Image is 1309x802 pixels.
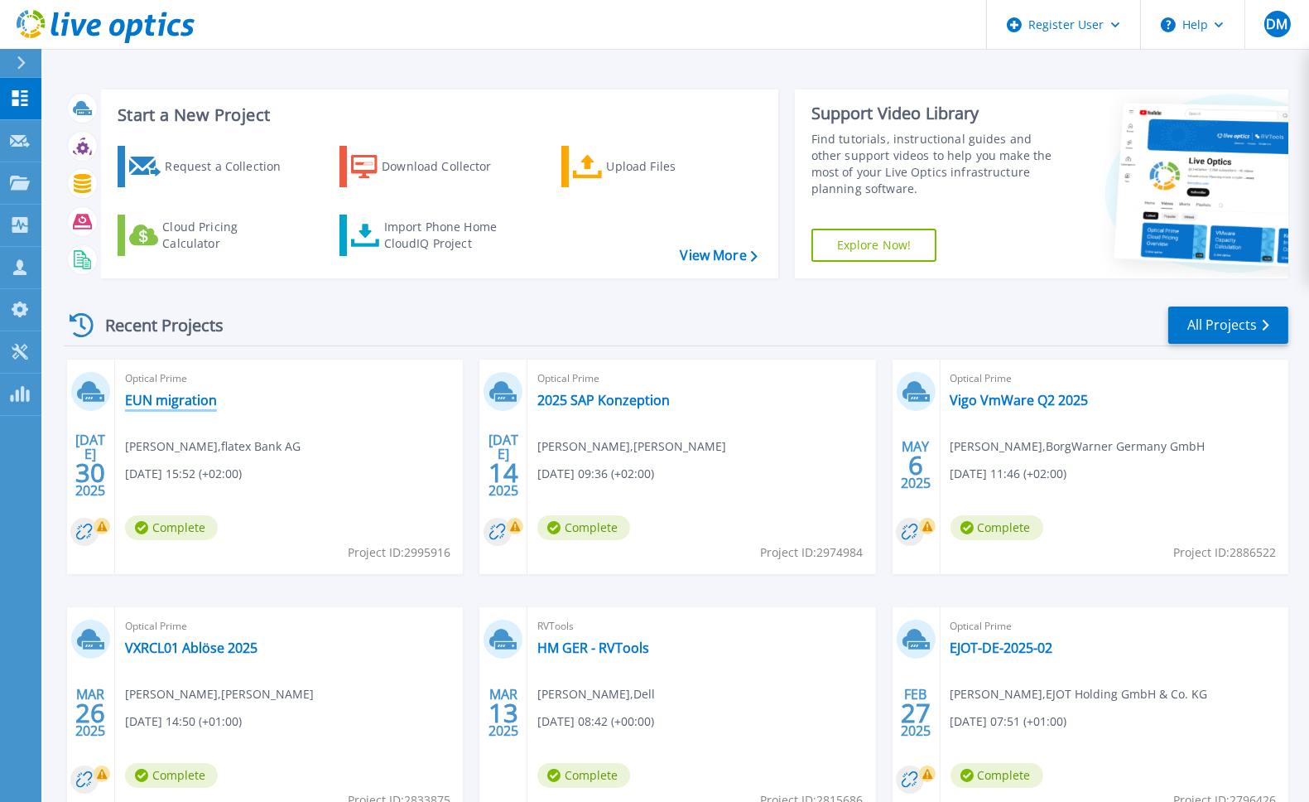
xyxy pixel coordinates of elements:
span: 26 [75,706,105,720]
span: Optical Prime [950,370,1278,388]
a: All Projects [1168,307,1288,344]
span: [PERSON_NAME] , [PERSON_NAME] [125,685,314,703]
a: Upload Files [561,146,746,187]
span: Project ID: 2974984 [761,544,864,562]
span: RVTools [537,617,865,635]
div: MAR 2025 [75,683,106,743]
a: Request a Collection [118,146,302,187]
a: Download Collector [339,146,524,187]
span: 14 [488,466,518,480]
a: Vigo VmWare Q2 2025 [950,392,1089,408]
span: 6 [908,458,923,472]
span: 13 [488,706,518,720]
span: DM [1266,17,1287,31]
a: EUN migration [125,392,217,408]
span: Project ID: 2886522 [1173,544,1276,562]
span: Optical Prime [125,370,453,388]
div: MAY 2025 [900,435,931,495]
div: [DATE] 2025 [75,435,106,495]
a: VXRCL01 Ablöse 2025 [125,640,257,656]
span: [PERSON_NAME] , [PERSON_NAME] [537,437,726,456]
div: Upload Files [606,150,739,183]
span: [DATE] 08:42 (+00:00) [537,713,654,731]
h3: Start a New Project [118,106,757,124]
div: [DATE] 2025 [488,435,519,495]
div: Support Video Library [811,103,1060,124]
span: Complete [537,515,630,540]
div: Cloud Pricing Calculator [162,219,295,252]
div: MAR 2025 [488,683,519,743]
a: Cloud Pricing Calculator [118,215,302,256]
div: Request a Collection [165,150,297,183]
a: EJOT-DE-2025-02 [950,640,1053,656]
a: Explore Now! [811,229,937,262]
span: [PERSON_NAME] , EJOT Holding GmbH & Co. KG [950,685,1208,703]
span: Complete [125,763,218,788]
span: Project ID: 2995916 [348,544,450,562]
div: Import Phone Home CloudIQ Project [384,219,513,252]
span: Complete [537,763,630,788]
span: 30 [75,466,105,480]
div: Download Collector [382,150,514,183]
span: [DATE] 15:52 (+02:00) [125,465,242,483]
div: Find tutorials, instructional guides and other support videos to help you make the most of your L... [811,131,1060,197]
span: Optical Prime [950,617,1278,635]
span: [DATE] 09:36 (+02:00) [537,465,654,483]
span: [PERSON_NAME] , BorgWarner Germany GmbH [950,437,1206,456]
span: [DATE] 07:51 (+01:00) [950,713,1067,731]
span: Complete [125,515,218,540]
span: Complete [950,515,1043,540]
span: Optical Prime [125,617,453,635]
span: [DATE] 11:46 (+02:00) [950,465,1067,483]
a: 2025 SAP Konzeption [537,392,670,408]
a: View More [680,248,757,263]
span: [PERSON_NAME] , Dell [537,685,655,703]
div: FEB 2025 [900,683,931,743]
span: [PERSON_NAME] , flatex Bank AG [125,437,301,456]
span: 27 [901,706,931,720]
span: [DATE] 14:50 (+01:00) [125,713,242,731]
a: HM GER - RVTools [537,640,649,656]
span: Complete [950,763,1043,788]
div: Recent Projects [64,305,246,345]
span: Optical Prime [537,370,865,388]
